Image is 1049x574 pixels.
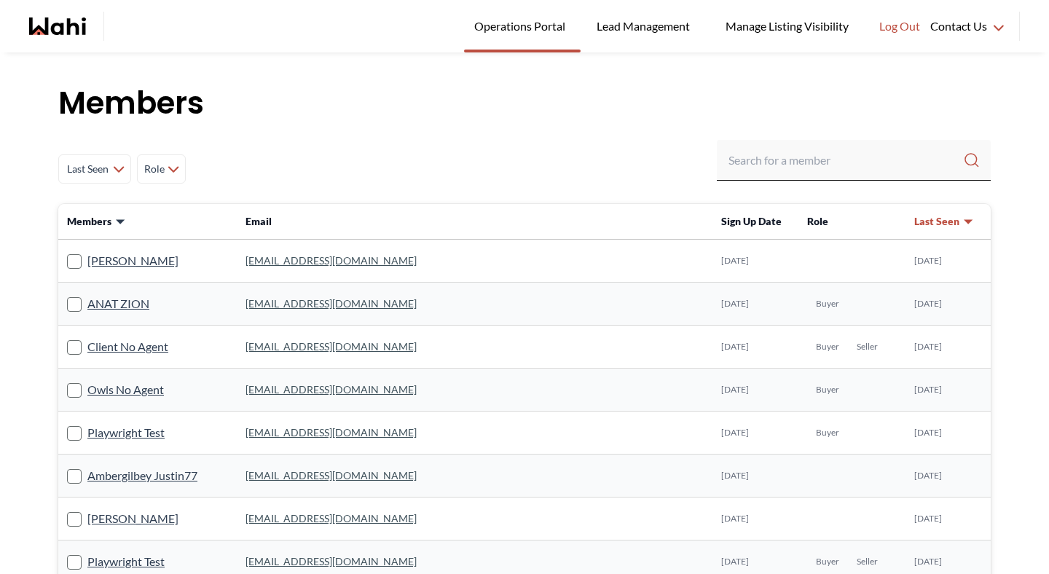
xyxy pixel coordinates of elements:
[245,469,417,481] a: [EMAIL_ADDRESS][DOMAIN_NAME]
[728,147,963,173] input: Search input
[816,384,839,396] span: Buyer
[712,455,798,498] td: [DATE]
[245,555,417,567] a: [EMAIL_ADDRESS][DOMAIN_NAME]
[87,251,178,270] a: [PERSON_NAME]
[712,498,798,540] td: [DATE]
[721,215,782,227] span: Sign Up Date
[712,240,798,283] td: [DATE]
[879,17,920,36] span: Log Out
[65,156,110,182] span: Last Seen
[857,341,878,353] span: Seller
[905,412,991,455] td: [DATE]
[245,512,417,524] a: [EMAIL_ADDRESS][DOMAIN_NAME]
[712,369,798,412] td: [DATE]
[474,17,570,36] span: Operations Portal
[807,215,828,227] span: Role
[245,383,417,396] a: [EMAIL_ADDRESS][DOMAIN_NAME]
[87,423,165,442] a: Playwright Test
[29,17,86,35] a: Wahi homepage
[816,427,839,439] span: Buyer
[67,214,111,229] span: Members
[87,509,178,528] a: [PERSON_NAME]
[58,82,991,125] h1: Members
[712,412,798,455] td: [DATE]
[712,326,798,369] td: [DATE]
[905,455,991,498] td: [DATE]
[816,556,839,567] span: Buyer
[712,283,798,326] td: [DATE]
[905,498,991,540] td: [DATE]
[245,254,417,267] a: [EMAIL_ADDRESS][DOMAIN_NAME]
[816,341,839,353] span: Buyer
[144,156,165,182] span: Role
[245,340,417,353] a: [EMAIL_ADDRESS][DOMAIN_NAME]
[905,326,991,369] td: [DATE]
[905,283,991,326] td: [DATE]
[245,426,417,439] a: [EMAIL_ADDRESS][DOMAIN_NAME]
[67,214,126,229] button: Members
[245,215,272,227] span: Email
[816,298,839,310] span: Buyer
[87,380,164,399] a: Owls No Agent
[87,294,149,313] a: ANAT ZION
[857,556,878,567] span: Seller
[87,552,165,571] a: Playwright Test
[914,214,974,229] button: Last Seen
[914,214,959,229] span: Last Seen
[905,240,991,283] td: [DATE]
[905,369,991,412] td: [DATE]
[87,466,197,485] a: Ambergilbey Justin77
[245,297,417,310] a: [EMAIL_ADDRESS][DOMAIN_NAME]
[597,17,695,36] span: Lead Management
[87,337,168,356] a: Client No Agent
[721,17,853,36] span: Manage Listing Visibility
